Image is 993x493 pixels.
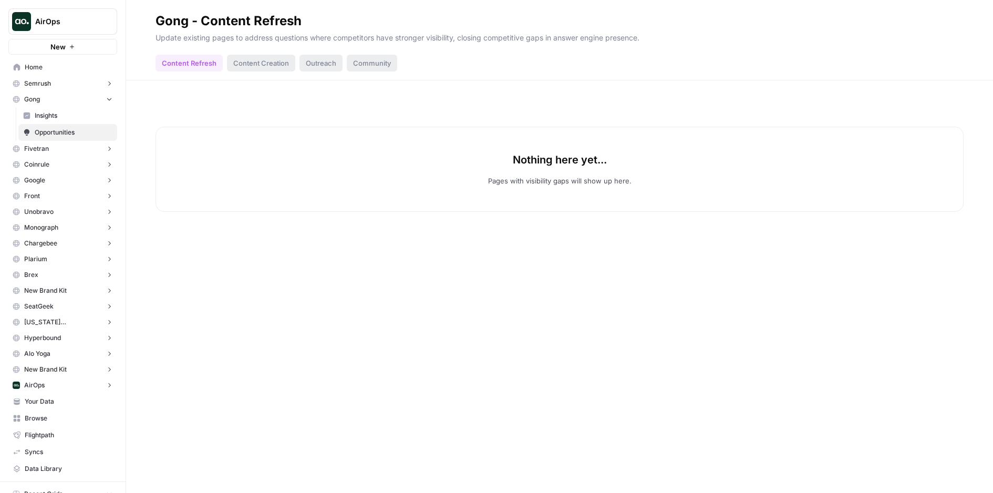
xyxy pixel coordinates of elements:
[8,235,117,251] button: Chargebee
[8,330,117,346] button: Hyperbound
[299,55,343,71] div: Outreach
[8,299,117,314] button: SeatGeek
[8,172,117,188] button: Google
[35,128,112,137] span: Opportunities
[8,76,117,91] button: Semrush
[24,207,54,217] span: Unobravo
[24,160,49,169] span: Coinrule
[8,251,117,267] button: Plarium
[8,314,117,330] button: [US_STATE][GEOGRAPHIC_DATA]
[8,157,117,172] button: Coinrule
[8,8,117,35] button: Workspace: AirOps
[8,460,117,477] a: Data Library
[24,333,61,343] span: Hyperbound
[227,55,295,71] div: Content Creation
[513,152,607,167] p: Nothing here yet...
[24,381,45,390] span: AirOps
[8,141,117,157] button: Fivetran
[24,317,101,327] span: [US_STATE][GEOGRAPHIC_DATA]
[8,220,117,235] button: Monograph
[25,414,112,423] span: Browse
[35,16,99,27] span: AirOps
[24,270,38,280] span: Brex
[25,447,112,457] span: Syncs
[8,444,117,460] a: Syncs
[13,382,20,389] img: yjux4x3lwinlft1ym4yif8lrli78
[156,13,302,29] div: Gong - Content Refresh
[18,107,117,124] a: Insights
[8,393,117,410] a: Your Data
[12,12,31,31] img: AirOps Logo
[156,55,223,71] div: Content Refresh
[8,267,117,283] button: Brex
[24,79,51,88] span: Semrush
[156,29,964,43] p: Update existing pages to address questions where competitors have stronger visibility, closing co...
[24,349,50,358] span: Alo Yoga
[8,283,117,299] button: New Brand Kit
[8,39,117,55] button: New
[24,239,57,248] span: Chargebee
[8,346,117,362] button: Alo Yoga
[488,176,632,186] p: Pages with visibility gaps will show up here.
[24,223,58,232] span: Monograph
[25,397,112,406] span: Your Data
[24,144,49,153] span: Fivetran
[35,111,112,120] span: Insights
[8,204,117,220] button: Unobravo
[24,191,40,201] span: Front
[8,377,117,393] button: AirOps
[8,410,117,427] a: Browse
[8,362,117,377] button: New Brand Kit
[24,365,67,374] span: New Brand Kit
[50,42,66,52] span: New
[8,427,117,444] a: Flightpath
[8,188,117,204] button: Front
[24,302,54,311] span: SeatGeek
[24,286,67,295] span: New Brand Kit
[347,55,397,71] div: Community
[8,91,117,107] button: Gong
[25,430,112,440] span: Flightpath
[24,95,40,104] span: Gong
[24,254,47,264] span: Plarium
[8,59,117,76] a: Home
[25,63,112,72] span: Home
[24,176,45,185] span: Google
[18,124,117,141] a: Opportunities
[25,464,112,474] span: Data Library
